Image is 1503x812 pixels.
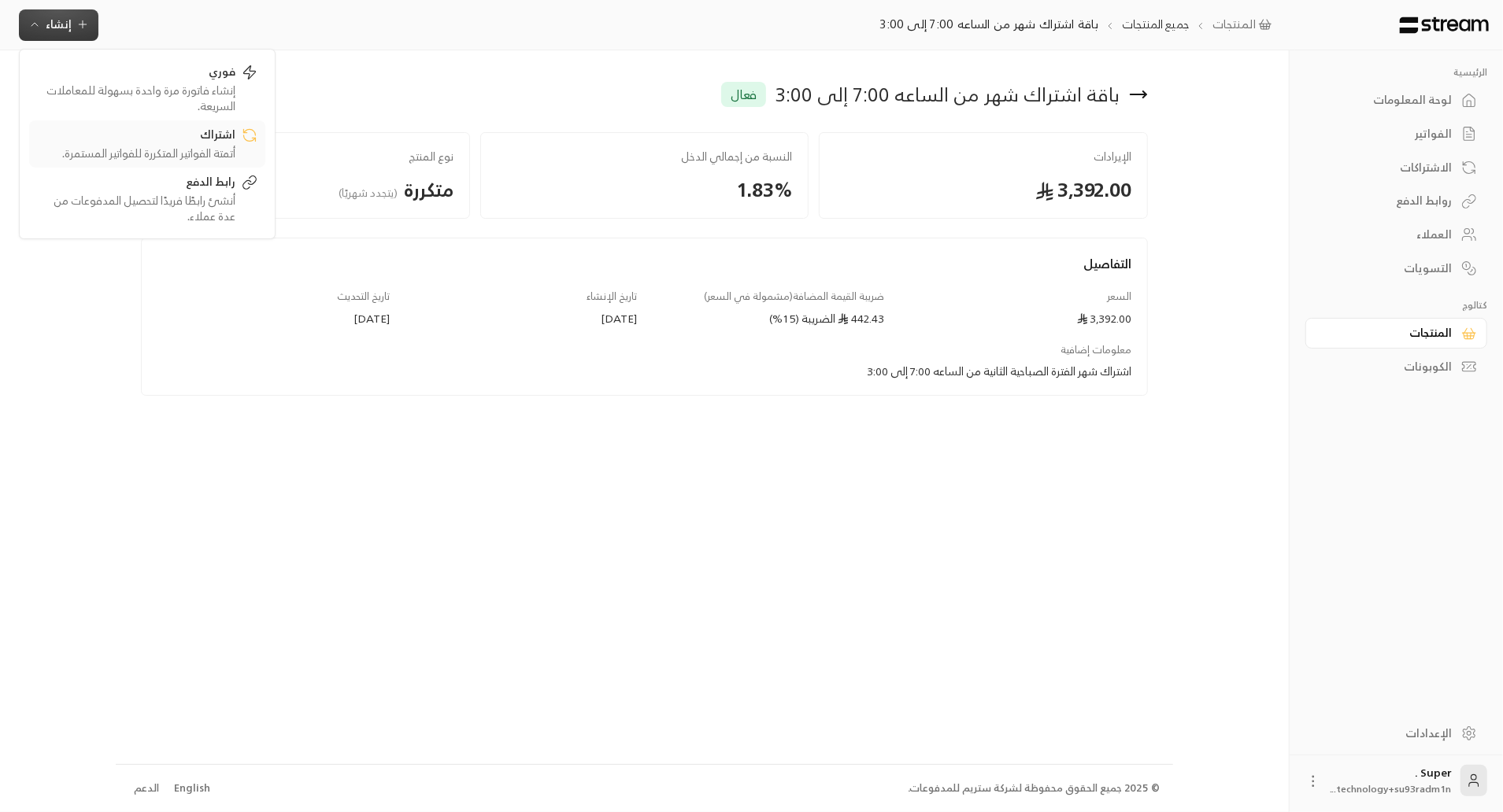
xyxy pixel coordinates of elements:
a: الدعم [128,774,164,803]
p: الرئيسية [1305,66,1487,79]
span: ضريبة القيمة المضافة ( مشمولة في السعر ) [704,287,884,305]
a: رابط الدفعأنشئ رابطًا فريدًا لتحصيل المدفوعات من عدة عملاء. [29,168,265,231]
nav: breadcrumb [880,16,1278,33]
span: ( يتجدد شهريًا ) [339,183,398,202]
div: فوري [37,64,235,83]
a: روابط الدفع [1305,186,1487,216]
div: [DATE] [157,311,390,327]
span: تاريخ الإنشاء [587,287,637,305]
div: [DATE] [405,311,637,327]
div: 3,392.00 [899,311,1131,327]
span: فعال [731,85,757,104]
a: المنتجات [1212,16,1278,33]
span: النسبة من إجمالي الدخل [497,149,793,164]
a: العملاء [1305,220,1487,250]
span: نوع المنتج [157,149,453,164]
div: التسويات [1325,260,1452,276]
div: 442.43 الضريبة (15%) [652,311,884,327]
div: لوحة المعلومات [1325,92,1452,108]
div: المنتجات [1325,325,1452,341]
a: الإعدادات [1305,718,1487,748]
span: 1.83 % [497,177,793,202]
div: © 2025 جميع الحقوق محفوظة لشركة ستريم للمدفوعات. [908,781,1161,796]
div: English [174,781,210,796]
div: روابط الدفع [1325,193,1452,209]
a: الكوبونات [1305,352,1487,382]
div: الاشتراكات [1325,160,1452,175]
span: التفاصيل [1083,253,1131,275]
button: إنشاء [19,9,98,41]
div: الفواتير [1325,126,1452,142]
a: التسويات [1305,253,1487,283]
div: الإعدادات [1325,725,1452,741]
div: اشتراك [37,127,235,146]
a: الاشتراكات [1305,152,1487,183]
a: جميع المنتجات [1122,13,1189,35]
span: إنشاء [46,14,72,34]
span: معلومات إضافية [1061,341,1131,359]
div: إنشاء فاتورة مرة واحدة بسهولة للمعاملات السريعة. [37,83,235,114]
div: Super . [1331,765,1451,796]
div: اشتراك شهر الفترة الصباحية الثانية من الساعه 7:00 إلى 3:00 [652,364,1131,379]
a: الفواتير [1305,119,1487,149]
span: 3,392.00 [835,177,1131,202]
div: العملاء [1325,227,1452,242]
div: أنشئ رابطًا فريدًا لتحصيل المدفوعات من عدة عملاء. [37,193,235,224]
div: رابط الدفع [37,174,235,193]
img: Logo [1398,17,1490,34]
span: الإيرادات [835,149,1131,164]
span: متكررة [404,173,453,206]
span: السعر [1107,287,1131,305]
div: أتمتة الفواتير المتكررة للفواتير المستمرة. [37,146,235,161]
span: تاريخ التحديث [337,287,390,305]
a: فوريإنشاء فاتورة مرة واحدة بسهولة للمعاملات السريعة. [29,57,265,120]
span: technology+su93radm1n... [1331,781,1451,797]
a: لوحة المعلومات [1305,85,1487,116]
span: باقة اشتراك شهر من الساعه 7:00 إلى 3:00 [776,82,1120,107]
p: باقة اشتراك شهر من الساعه 7:00 إلى 3:00 [880,16,1098,33]
a: اشتراكأتمتة الفواتير المتكررة للفواتير المستمرة. [29,120,265,168]
p: كتالوج [1305,299,1487,312]
a: المنتجات [1305,318,1487,349]
div: الكوبونات [1325,359,1452,375]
